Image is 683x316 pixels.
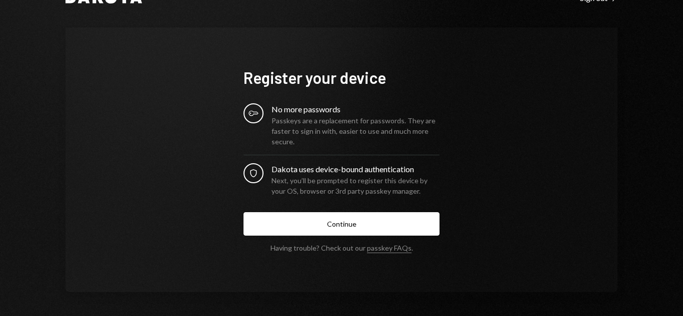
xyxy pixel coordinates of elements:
div: Passkeys are a replacement for passwords. They are faster to sign in with, easier to use and much... [271,115,439,147]
div: Having trouble? Check out our . [270,244,413,252]
div: No more passwords [271,103,439,115]
button: Continue [243,212,439,236]
a: passkey FAQs [367,244,411,253]
div: Next, you’ll be prompted to register this device by your OS, browser or 3rd party passkey manager. [271,175,439,196]
div: Dakota uses device-bound authentication [271,163,439,175]
h1: Register your device [243,67,439,87]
